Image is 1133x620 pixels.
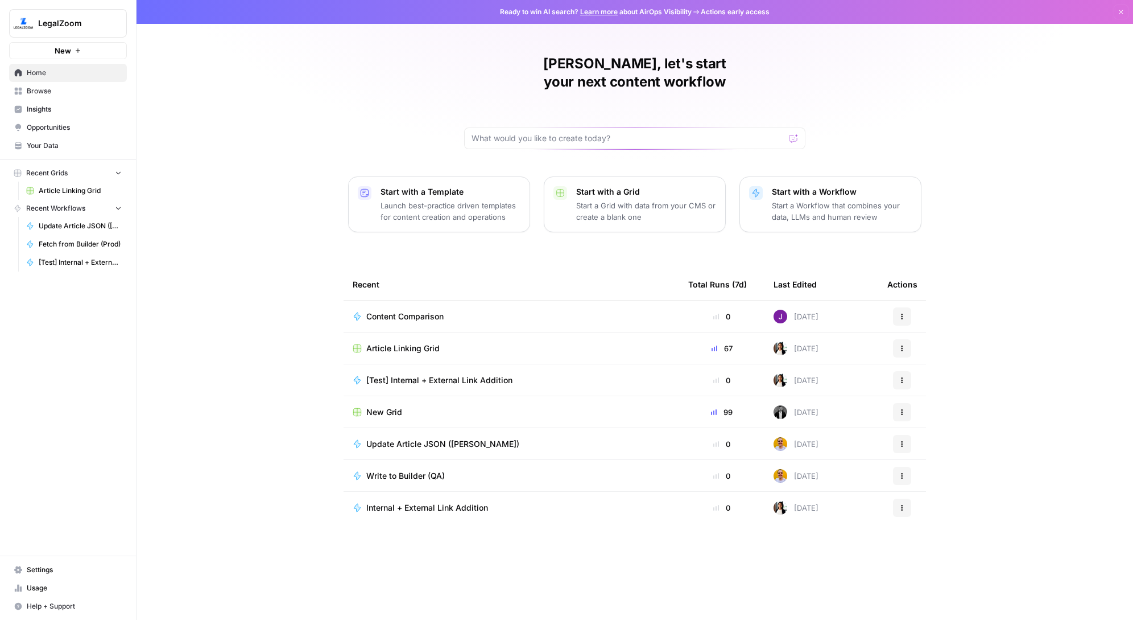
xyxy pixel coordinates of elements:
[774,405,787,419] img: agqtm212c27aeosmjiqx3wzecrl1
[774,437,787,451] img: mtm3mwwjid4nvhapkft0keo1ean8
[772,186,912,198] p: Start with a Workflow
[27,583,122,593] span: Usage
[366,407,402,418] span: New Grid
[774,469,787,483] img: mtm3mwwjid4nvhapkft0keo1ean8
[366,311,444,322] span: Content Comparison
[381,186,520,198] p: Start with a Template
[27,141,122,151] span: Your Data
[9,42,127,59] button: New
[9,597,127,615] button: Help + Support
[381,200,520,223] p: Launch best-practice driven templates for content creation and operations
[772,200,912,223] p: Start a Workflow that combines your data, LLMs and human review
[774,501,818,515] div: [DATE]
[9,118,127,137] a: Opportunities
[353,375,670,386] a: [Test] Internal + External Link Addition
[353,269,670,300] div: Recent
[27,601,122,611] span: Help + Support
[774,501,787,515] img: xqjo96fmx1yk2e67jao8cdkou4un
[9,200,127,217] button: Recent Workflows
[464,55,805,91] h1: [PERSON_NAME], let's start your next content workflow
[472,133,784,144] input: What would you like to create today?
[26,203,85,213] span: Recent Workflows
[39,186,122,196] span: Article Linking Grid
[27,104,122,114] span: Insights
[27,86,122,96] span: Browse
[9,100,127,118] a: Insights
[739,176,921,232] button: Start with a WorkflowStart a Workflow that combines your data, LLMs and human review
[9,9,127,38] button: Workspace: LegalZoom
[688,438,755,450] div: 0
[27,68,122,78] span: Home
[353,502,670,514] a: Internal + External Link Addition
[9,579,127,597] a: Usage
[774,342,787,355] img: xqjo96fmx1yk2e67jao8cdkou4un
[21,217,127,235] a: Update Article JSON ([PERSON_NAME])
[21,235,127,253] a: Fetch from Builder (Prod)
[9,82,127,100] a: Browse
[688,343,755,354] div: 67
[39,257,122,268] span: [Test] Internal + External Link Addition
[353,311,670,322] a: Content Comparison
[774,269,817,300] div: Last Edited
[580,7,618,16] a: Learn more
[9,64,127,82] a: Home
[366,470,445,482] span: Write to Builder (QA)
[688,502,755,514] div: 0
[500,7,692,17] span: Ready to win AI search? about AirOps Visibility
[887,269,917,300] div: Actions
[576,200,716,223] p: Start a Grid with data from your CMS or create a blank one
[9,561,127,579] a: Settings
[774,310,818,323] div: [DATE]
[774,373,787,387] img: xqjo96fmx1yk2e67jao8cdkou4un
[353,407,670,418] a: New Grid
[688,470,755,482] div: 0
[774,342,818,355] div: [DATE]
[353,343,670,354] a: Article Linking Grid
[353,470,670,482] a: Write to Builder (QA)
[774,405,818,419] div: [DATE]
[39,239,122,249] span: Fetch from Builder (Prod)
[688,269,747,300] div: Total Runs (7d)
[576,186,716,198] p: Start with a Grid
[774,437,818,451] div: [DATE]
[774,373,818,387] div: [DATE]
[55,45,71,56] span: New
[774,469,818,483] div: [DATE]
[366,343,440,354] span: Article Linking Grid
[701,7,770,17] span: Actions early access
[688,375,755,386] div: 0
[688,407,755,418] div: 99
[27,565,122,575] span: Settings
[9,137,127,155] a: Your Data
[348,176,530,232] button: Start with a TemplateLaunch best-practice driven templates for content creation and operations
[688,311,755,322] div: 0
[774,310,787,323] img: nj1ssy6o3lyd6ijko0eoja4aphzn
[13,13,34,34] img: LegalZoom Logo
[366,438,519,450] span: Update Article JSON ([PERSON_NAME])
[544,176,726,232] button: Start with a GridStart a Grid with data from your CMS or create a blank one
[366,375,512,386] span: [Test] Internal + External Link Addition
[39,221,122,231] span: Update Article JSON ([PERSON_NAME])
[21,182,127,200] a: Article Linking Grid
[27,122,122,133] span: Opportunities
[38,18,107,29] span: LegalZoom
[366,502,488,514] span: Internal + External Link Addition
[353,438,670,450] a: Update Article JSON ([PERSON_NAME])
[21,253,127,272] a: [Test] Internal + External Link Addition
[26,168,68,178] span: Recent Grids
[9,165,127,182] button: Recent Grids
